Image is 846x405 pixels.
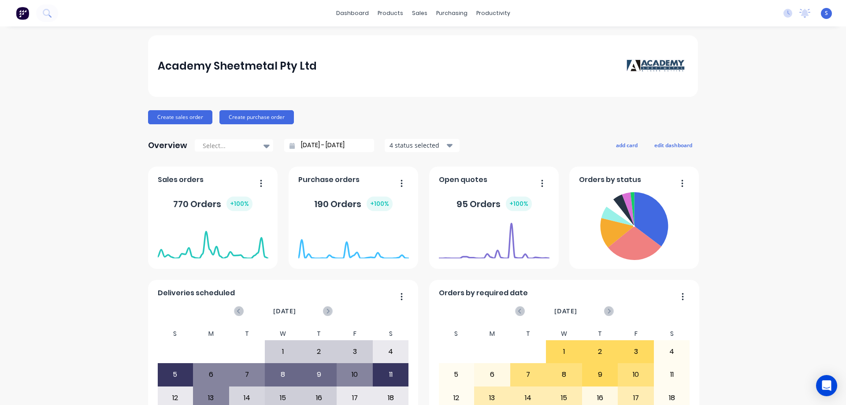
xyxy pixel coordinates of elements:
div: M [474,327,510,340]
div: 8 [546,364,582,386]
span: [DATE] [554,306,577,316]
div: 4 [654,341,690,363]
div: 2 [301,341,337,363]
div: 11 [373,364,408,386]
div: 10 [337,364,372,386]
button: add card [610,139,643,151]
div: T [229,327,265,340]
div: 6 [193,364,229,386]
div: 770 Orders [173,197,252,211]
div: purchasing [432,7,472,20]
div: T [510,327,546,340]
div: 11 [654,364,690,386]
div: 190 Orders [314,197,393,211]
div: + 100 % [367,197,393,211]
div: T [301,327,337,340]
span: Orders by required date [439,288,528,298]
div: M [193,327,229,340]
div: Open Intercom Messenger [816,375,837,396]
div: S [438,327,475,340]
div: 95 Orders [456,197,532,211]
div: F [618,327,654,340]
button: Create sales order [148,110,212,124]
div: 9 [583,364,618,386]
span: Sales orders [158,175,204,185]
div: Academy Sheetmetal Pty Ltd [158,57,317,75]
div: 6 [475,364,510,386]
div: 4 status selected [390,141,445,150]
div: F [337,327,373,340]
div: 1 [546,341,582,363]
div: 3 [618,341,653,363]
div: W [265,327,301,340]
span: [DATE] [273,306,296,316]
div: productivity [472,7,515,20]
div: Overview [148,137,187,154]
button: 4 status selected [385,139,460,152]
div: 5 [439,364,474,386]
div: S [654,327,690,340]
div: 9 [301,364,337,386]
div: T [582,327,618,340]
div: 5 [158,364,193,386]
div: 1 [265,341,301,363]
div: W [546,327,582,340]
button: Create purchase order [219,110,294,124]
button: edit dashboard [649,139,698,151]
a: dashboard [332,7,373,20]
span: Orders by status [579,175,641,185]
div: 10 [618,364,653,386]
div: 3 [337,341,372,363]
div: products [373,7,408,20]
img: Academy Sheetmetal Pty Ltd [627,59,688,73]
span: Open quotes [439,175,487,185]
div: S [157,327,193,340]
div: 2 [583,341,618,363]
div: 4 [373,341,408,363]
div: 8 [265,364,301,386]
div: + 100 % [506,197,532,211]
div: 7 [230,364,265,386]
div: sales [408,7,432,20]
div: + 100 % [226,197,252,211]
div: 7 [511,364,546,386]
img: Factory [16,7,29,20]
span: S [825,9,828,17]
span: Purchase orders [298,175,360,185]
div: S [373,327,409,340]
